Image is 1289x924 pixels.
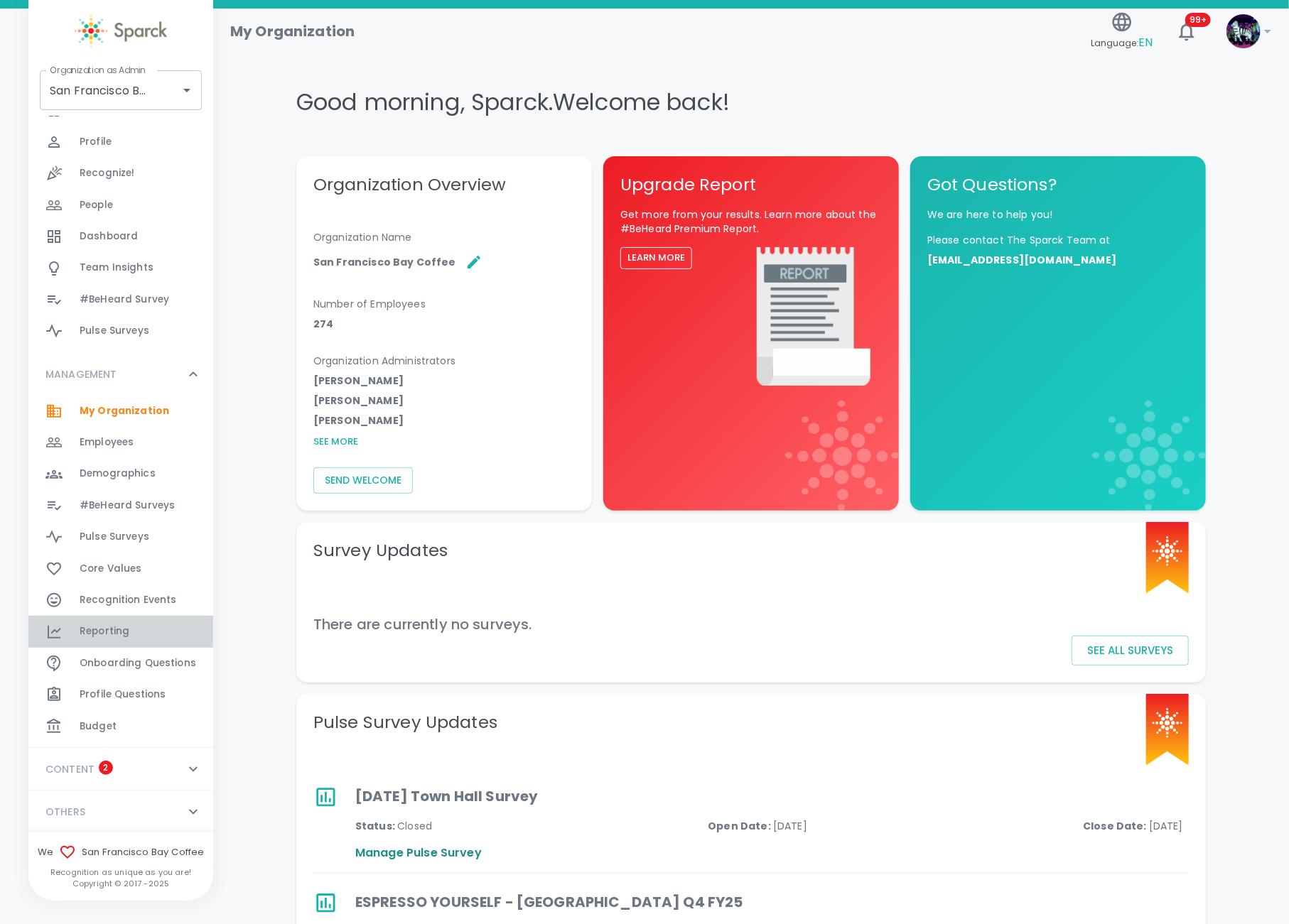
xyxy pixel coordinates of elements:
[80,656,196,670] span: Onboarding Questions
[1138,34,1153,50] span: EN
[313,467,413,494] button: Send Welcome
[80,261,153,275] span: Team Insights
[28,490,213,521] div: #BeHeard Surveys
[313,613,1189,636] h6: There are currently no surveys.
[1226,14,1261,48] img: Picture of Sparck
[708,819,807,833] p: Open Date :
[28,679,213,710] a: Profile Questions
[620,173,882,196] p: Upgrade Report
[28,521,213,553] a: Pulse Surveys
[28,252,213,283] a: Team Insights
[355,844,482,862] p: Manage Pulse Survey
[1072,636,1189,665] a: See all Surveys
[80,198,113,212] span: People
[28,158,213,189] a: Recognize!
[177,80,197,100] button: Open
[313,434,359,450] button: See More
[80,687,166,702] span: Profile Questions
[80,624,129,638] span: Reporting
[75,14,167,48] img: Sparck logo
[28,315,213,347] a: Pulse Surveys
[927,173,1189,196] p: Got Questions?
[620,247,692,269] button: Learn More
[28,878,213,889] p: Copyright © 2017 - 2025
[313,354,575,368] p: Organization Administrators
[80,530,149,544] span: Pulse Surveys
[313,297,575,311] p: Number of Employees
[313,230,575,244] p: Organization Name
[80,404,169,418] span: My Organization
[80,229,138,244] span: Dashboard
[1153,708,1182,738] img: Sparck logo
[28,711,213,742] a: Budget
[1091,33,1153,53] span: Language:
[28,748,213,790] div: CONTENT2
[28,458,213,489] a: Demographics
[80,499,175,513] span: #BeHeard Surveys
[313,317,333,331] p: 274
[1085,6,1158,57] button: Language:EN
[757,247,870,386] img: Report icon
[28,790,213,833] div: OTHERS
[313,711,1189,734] h5: Pulse Survey Updates
[80,719,117,734] span: Budget
[397,819,432,833] span: Closed
[28,585,213,616] a: Recognition Events
[45,367,117,381] p: MANAGEMENT
[45,762,95,776] p: CONTENT
[28,396,213,427] a: My Organization
[50,64,146,76] label: Organization as Admin
[28,844,213,861] span: We San Francisco Bay Coffee
[80,166,135,180] span: Recognize!
[313,255,456,269] p: San Francisco Bay Coffee
[313,413,404,428] p: [PERSON_NAME]
[28,221,213,252] a: Dashboard
[28,553,213,585] a: Core Values
[28,14,213,48] a: Sparck logo
[28,616,213,647] a: Reporting
[28,648,213,679] a: Onboarding Questions
[99,761,113,775] span: 2
[28,396,213,748] div: MANAGEMENT
[1092,401,1206,510] img: logo
[927,233,1189,247] p: Please contact The Sparck Team at
[927,253,1189,267] a: [EMAIL_ADDRESS][DOMAIN_NAME]
[28,190,213,221] a: People
[1185,13,1211,27] span: 99+
[355,785,1189,808] p: [DATE] Town Hall Survey
[80,467,156,481] span: Demographics
[80,593,177,607] span: Recognition Events
[620,249,692,266] a: Learn More
[296,88,1206,116] h4: Good morning , Sparck . Welcome back!
[355,891,1189,913] p: ESPRESSO YOURSELF - [GEOGRAPHIC_DATA] Q4 FY25
[1153,536,1182,566] img: Sparck logo
[28,427,213,458] a: Employees
[230,20,355,43] h1: My Organization
[355,819,432,833] p: Status :
[313,173,575,196] h5: Organization Overview
[785,401,899,510] img: logo
[80,562,142,576] span: Core Values
[620,207,882,236] p: Get more from your results. Learn more about the #BeHeard Premium Report.
[313,374,404,388] p: [PERSON_NAME]
[927,207,1189,222] p: We are here to help you!
[28,284,213,315] a: #BeHeard Survey
[773,819,807,833] span: [DATE]
[28,126,213,158] a: Profile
